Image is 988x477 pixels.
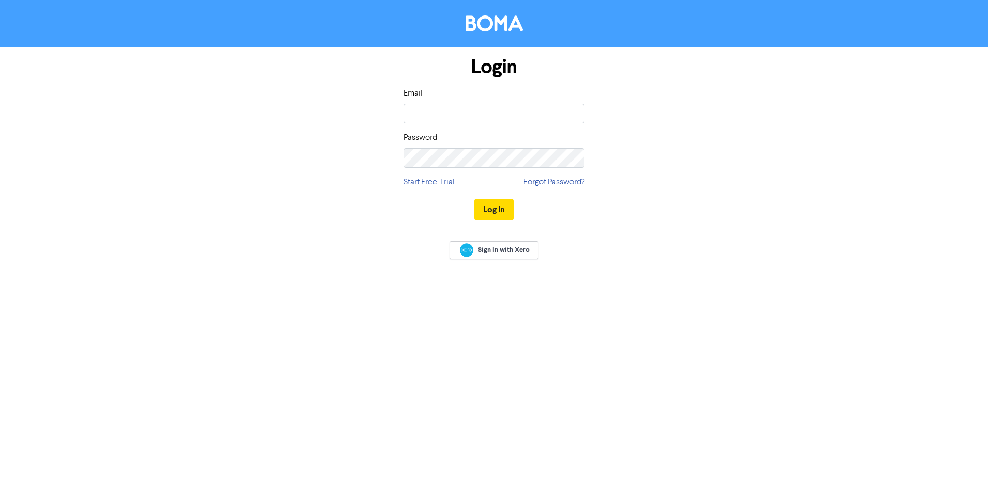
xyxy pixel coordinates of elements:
[404,132,437,144] label: Password
[450,241,538,259] a: Sign In with Xero
[478,245,530,255] span: Sign In with Xero
[466,15,523,31] img: BOMA Logo
[523,176,584,188] a: Forgot Password?
[474,199,514,220] button: Log In
[404,87,423,100] label: Email
[404,55,584,79] h1: Login
[460,243,473,257] img: Xero logo
[404,176,455,188] a: Start Free Trial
